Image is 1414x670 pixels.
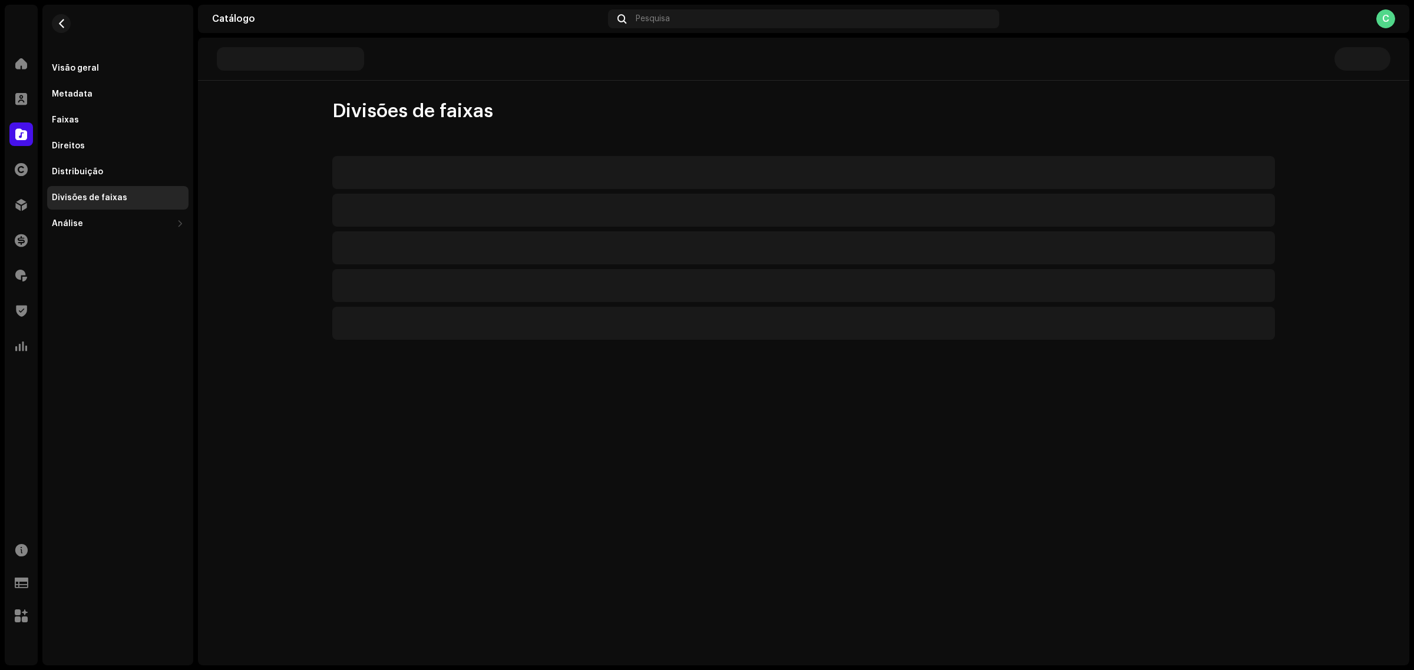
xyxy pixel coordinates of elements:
re-m-nav-item: Divisões de faixas [47,186,189,210]
div: Análise [52,219,83,228]
re-m-nav-item: Distribuição [47,160,189,184]
div: C [1376,9,1395,28]
re-m-nav-item: Faixas [47,108,189,132]
re-m-nav-item: Visão geral [47,57,189,80]
re-m-nav-dropdown: Análise [47,212,189,236]
div: Faixas [52,115,79,125]
div: Metadata [52,89,92,99]
div: Distribuição [52,167,103,177]
re-m-nav-item: Metadata [47,82,189,106]
div: Direitos [52,141,85,151]
re-m-nav-item: Direitos [47,134,189,158]
span: Pesquisa [636,14,670,24]
div: Visão geral [52,64,99,73]
div: Catálogo [212,14,603,24]
span: Divisões de faixas [332,99,493,123]
div: Divisões de faixas [52,193,127,203]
